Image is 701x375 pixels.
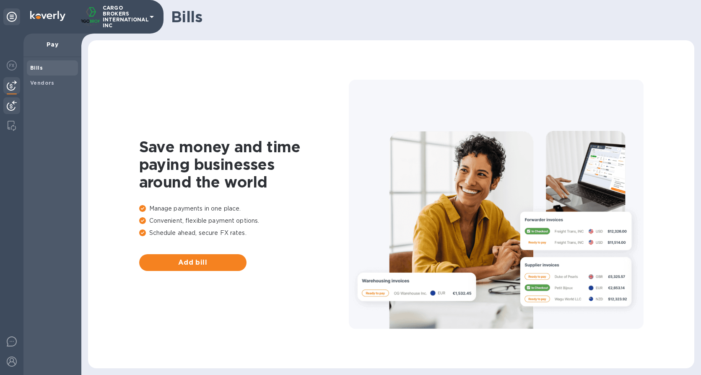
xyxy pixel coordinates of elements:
img: Foreign exchange [7,60,17,70]
img: Logo [30,11,65,21]
h1: Save money and time paying businesses around the world [139,138,349,191]
button: Add bill [139,254,247,271]
p: Schedule ahead, secure FX rates. [139,229,349,237]
span: Add bill [146,258,240,268]
p: Convenient, flexible payment options. [139,216,349,225]
b: Bills [30,65,43,71]
div: Unpin categories [3,8,20,25]
p: Manage payments in one place. [139,204,349,213]
b: Vendors [30,80,55,86]
p: Pay [30,40,75,49]
p: CARGO BROKERS INTERNATIONAL INC [103,5,145,29]
h1: Bills [171,8,688,26]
